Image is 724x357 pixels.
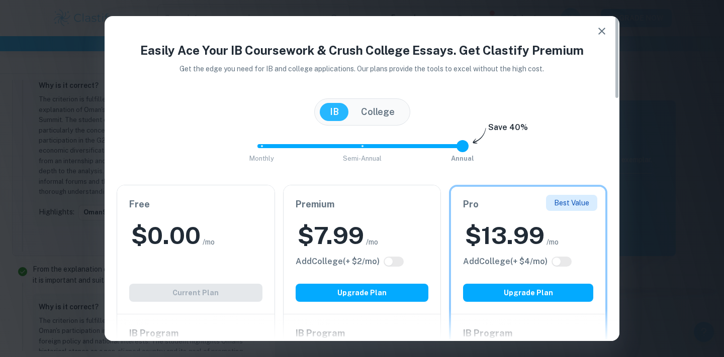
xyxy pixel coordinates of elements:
button: IB [320,103,349,121]
h2: $ 7.99 [298,219,364,252]
span: Annual [451,155,474,162]
button: College [351,103,405,121]
img: subscription-arrow.svg [473,128,486,145]
span: Monthly [249,155,274,162]
h6: Save 40% [488,122,528,139]
span: /mo [547,236,559,248]
h4: Easily Ace Your IB Coursework & Crush College Essays. Get Clastify Premium [117,41,607,59]
h6: Premium [296,197,429,211]
h2: $ 13.99 [465,219,545,252]
h2: $ 0.00 [131,219,201,252]
span: /mo [203,236,215,248]
h6: Free [129,197,262,211]
h6: Click to see all the additional College features. [463,256,548,268]
h6: Click to see all the additional College features. [296,256,380,268]
span: Semi-Annual [343,155,382,162]
button: Upgrade Plan [296,284,429,302]
h6: Pro [463,197,593,211]
button: Upgrade Plan [463,284,593,302]
p: Get the edge you need for IB and college applications. Our plans provide the tools to excel witho... [166,63,559,74]
p: Best Value [554,197,589,208]
span: /mo [366,236,378,248]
